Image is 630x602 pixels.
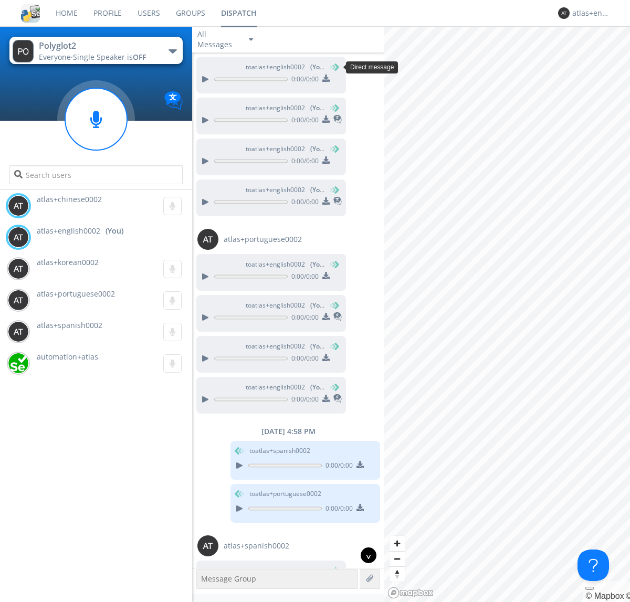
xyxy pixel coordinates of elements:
span: (You) [310,185,326,194]
span: to atlas+english0002 [246,566,324,576]
span: Direct message [350,64,394,71]
span: Zoom out [390,552,405,566]
span: This is a translated message [333,311,342,324]
span: atlas+korean0002 [37,257,99,267]
img: caret-down-sm.svg [249,38,253,41]
span: (You) [310,301,326,310]
img: download media button [356,504,364,511]
div: Everyone · [39,52,157,62]
img: translated-message [333,394,342,403]
img: download media button [322,197,330,205]
span: to atlas+spanish0002 [249,446,310,456]
button: Zoom in [390,536,405,551]
img: d2d01cd9b4174d08988066c6d424eccd [8,353,29,374]
img: 373638.png [558,7,570,19]
div: (You) [106,226,123,236]
span: to atlas+english0002 [246,144,324,154]
span: atlas+spanish0002 [224,541,289,551]
button: Polyglot2Everyone·Single Speaker isOFF [9,37,182,64]
a: Mapbox [585,592,624,600]
span: atlas+portuguese0002 [37,289,115,299]
div: [DATE] 4:58 PM [192,426,384,437]
img: 373638.png [8,195,29,216]
img: 373638.png [197,229,218,250]
img: download media button [322,115,330,123]
img: 373638.png [8,227,29,248]
input: Search users [9,165,182,184]
img: 373638.png [8,258,29,279]
iframe: Toggle Customer Support [577,550,609,581]
span: atlas+chinese0002 [37,194,102,204]
span: (You) [310,566,326,575]
span: 0:00 / 0:00 [288,354,319,365]
span: 0:00 / 0:00 [322,504,353,515]
img: 373638.png [8,321,29,342]
button: Toggle attribution [585,587,594,590]
span: (You) [310,103,326,112]
span: atlas+english0002 [37,226,100,236]
span: to atlas+english0002 [246,301,324,310]
span: (You) [310,144,326,153]
img: download media button [356,461,364,468]
span: 0:00 / 0:00 [288,395,319,406]
img: translated-message [333,115,342,123]
span: to atlas+english0002 [246,62,324,72]
span: 0:00 / 0:00 [288,115,319,127]
span: 0:00 / 0:00 [288,313,319,324]
div: Polyglot2 [39,40,157,52]
img: 373638.png [13,40,34,62]
span: atlas+portuguese0002 [224,234,302,245]
span: to atlas+english0002 [246,342,324,351]
span: Single Speaker is [73,52,146,62]
span: to atlas+english0002 [246,185,324,195]
span: OFF [133,52,146,62]
img: 373638.png [8,290,29,311]
span: (You) [310,260,326,269]
a: Mapbox logo [387,587,434,599]
span: to atlas+english0002 [246,383,324,392]
img: Translation enabled [164,91,183,110]
img: download media button [322,354,330,361]
span: 0:00 / 0:00 [322,461,353,472]
img: download media button [322,272,330,279]
div: ^ [361,547,376,563]
img: download media button [322,313,330,320]
span: 0:00 / 0:00 [288,156,319,168]
span: This is a translated message [333,113,342,127]
span: to atlas+english0002 [246,260,324,269]
span: 0:00 / 0:00 [288,75,319,86]
span: 0:00 / 0:00 [288,272,319,283]
span: This is a translated message [333,195,342,209]
span: (You) [310,62,326,71]
img: translated-message [333,197,342,205]
button: Reset bearing to north [390,566,405,582]
button: Zoom out [390,551,405,566]
div: atlas+english0002 [572,8,612,18]
span: (You) [310,342,326,351]
span: automation+atlas [37,352,98,362]
span: Reset bearing to north [390,567,405,582]
img: translated-message [333,312,342,321]
img: download media button [322,75,330,82]
span: to atlas+english0002 [246,103,324,113]
span: This is a translated message [333,393,342,406]
img: 373638.png [197,535,218,556]
span: atlas+spanish0002 [37,320,102,330]
img: download media button [322,395,330,402]
img: download media button [322,156,330,164]
span: to atlas+portuguese0002 [249,489,321,499]
span: 0:00 / 0:00 [288,197,319,209]
div: All Messages [197,29,239,50]
span: (You) [310,383,326,392]
img: cddb5a64eb264b2086981ab96f4c1ba7 [21,4,40,23]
